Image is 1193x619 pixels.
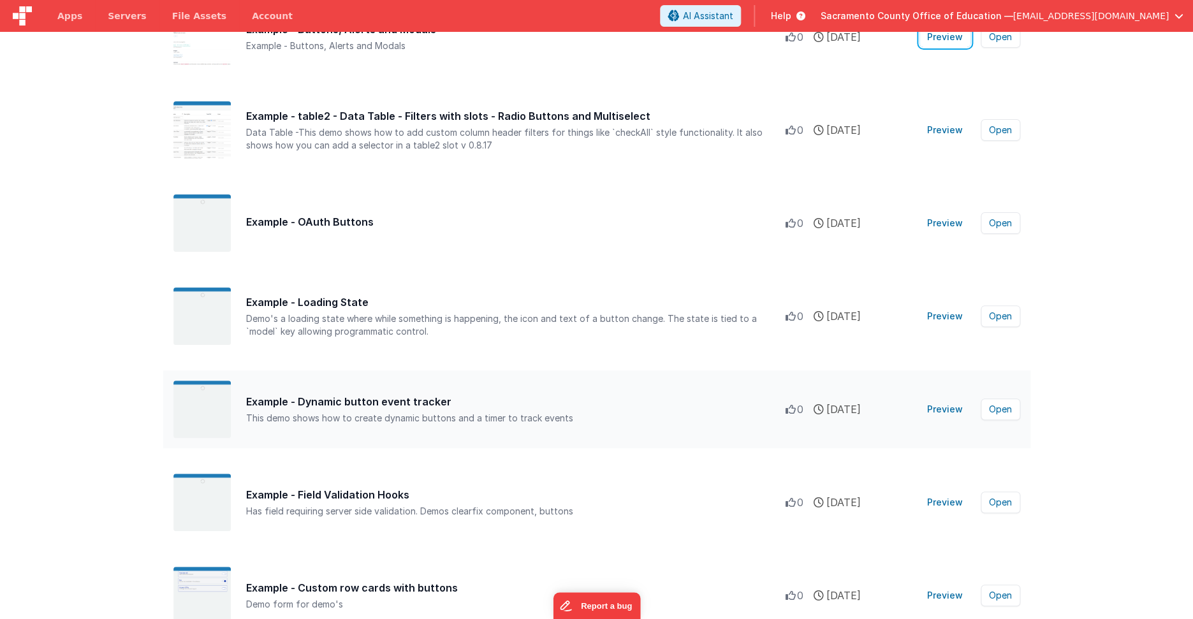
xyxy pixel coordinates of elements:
span: Servers [108,10,146,22]
div: Example - Buttons, Alerts and Modals [246,40,786,52]
button: Open [981,585,1020,606]
button: Open [981,26,1020,48]
span: [DATE] [826,495,861,510]
div: Example - Dynamic button event tracker [246,394,786,409]
span: 0 [797,402,803,417]
span: [EMAIL_ADDRESS][DOMAIN_NAME] [1013,10,1169,22]
div: Has field requiring server side validation. Demos clearfix component, buttons [246,505,786,518]
div: Data Table -This demo shows how to add custom column header filters for things like `checkAll` st... [246,126,786,152]
button: Preview [919,213,970,233]
div: Example - Custom row cards with buttons [246,580,786,595]
button: Preview [919,585,970,606]
button: Open [981,212,1020,234]
button: Preview [919,306,970,326]
div: Example - table2 - Data Table - Filters with slots - Radio Buttons and Multiselect [246,108,786,124]
iframe: Marker.io feedback button [553,592,640,619]
button: Open [981,305,1020,327]
div: Example - Field Validation Hooks [246,487,786,502]
button: Open [981,119,1020,141]
span: [DATE] [826,29,861,45]
button: Preview [919,27,970,47]
span: [DATE] [826,402,861,417]
div: Example - OAuth Buttons [246,214,786,229]
span: [DATE] [826,588,861,603]
span: [DATE] [826,215,861,231]
div: Demo form for demo's [246,598,786,611]
span: 0 [797,309,803,324]
span: File Assets [172,10,227,22]
span: Apps [57,10,82,22]
button: Preview [919,120,970,140]
span: 0 [797,122,803,138]
span: [DATE] [826,309,861,324]
span: 0 [797,495,803,510]
span: 0 [797,588,803,603]
button: Open [981,398,1020,420]
span: Help [770,10,791,22]
span: 0 [797,29,803,45]
span: Sacramento County Office of Education — [820,10,1013,22]
button: AI Assistant [660,5,741,27]
div: Demo's a loading state where while something is happening, the icon and text of a button change. ... [246,312,786,338]
button: Preview [919,399,970,419]
span: [DATE] [826,122,861,138]
button: Open [981,492,1020,513]
span: AI Assistant [682,10,733,22]
div: Example - Loading State [246,295,786,310]
button: Sacramento County Office of Education — [EMAIL_ADDRESS][DOMAIN_NAME] [820,10,1183,22]
span: 0 [797,215,803,231]
button: Preview [919,492,970,513]
div: This demo shows how to create dynamic buttons and a timer to track events [246,412,786,425]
